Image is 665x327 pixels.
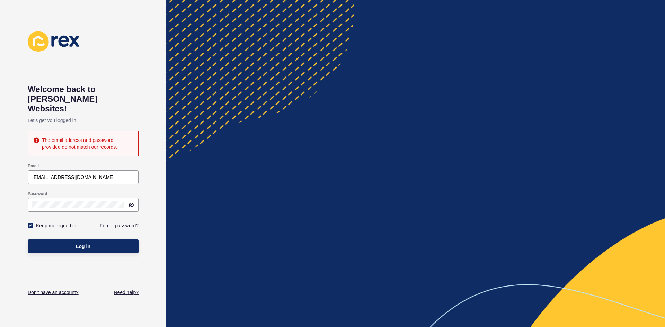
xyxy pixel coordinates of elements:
label: Password [28,191,47,197]
a: Forgot password? [100,222,139,229]
h1: Welcome back to [PERSON_NAME] Websites! [28,84,139,113]
input: e.g. name@company.com [32,174,134,181]
label: Email [28,163,39,169]
label: Keep me signed in [36,222,76,229]
a: Don't have an account? [28,289,79,296]
a: Need help? [114,289,139,296]
div: The email address and password provided do not match our records. [42,137,133,151]
span: Log in [76,243,90,250]
button: Log in [28,239,139,253]
p: Let's get you logged in. [28,113,139,127]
